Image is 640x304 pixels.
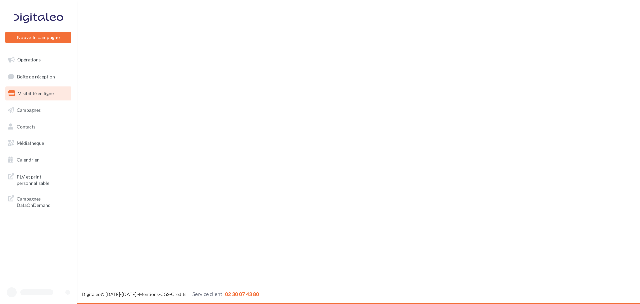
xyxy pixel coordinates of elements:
[17,57,41,62] span: Opérations
[17,73,55,79] span: Boîte de réception
[4,136,73,150] a: Médiathèque
[17,194,69,209] span: Campagnes DataOnDemand
[4,120,73,134] a: Contacts
[4,192,73,211] a: Campagnes DataOnDemand
[17,157,39,163] span: Calendrier
[4,170,73,189] a: PLV et print personnalisable
[4,103,73,117] a: Campagnes
[4,53,73,67] a: Opérations
[4,153,73,167] a: Calendrier
[139,291,159,297] a: Mentions
[17,172,69,187] span: PLV et print personnalisable
[4,86,73,100] a: Visibilité en ligne
[17,140,44,146] span: Médiathèque
[171,291,186,297] a: Crédits
[5,32,71,43] button: Nouvelle campagne
[225,291,259,297] span: 02 30 07 43 80
[82,291,101,297] a: Digitaleo
[18,90,54,96] span: Visibilité en ligne
[17,123,35,129] span: Contacts
[82,291,259,297] span: © [DATE]-[DATE] - - -
[4,69,73,84] a: Boîte de réception
[192,291,222,297] span: Service client
[17,107,41,113] span: Campagnes
[160,291,169,297] a: CGS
